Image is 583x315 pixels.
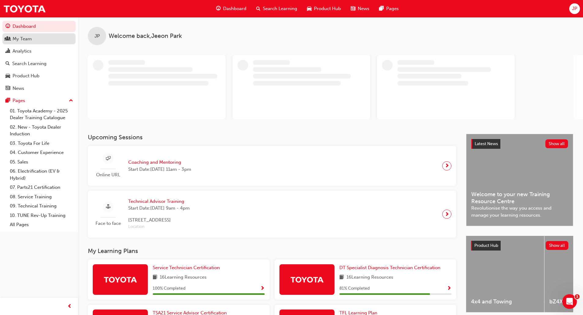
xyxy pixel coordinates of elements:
span: [STREET_ADDRESS] [128,217,190,224]
span: Online URL [93,171,123,178]
button: Show Progress [260,285,265,292]
a: 04. Customer Experience [7,148,76,157]
img: Trak [103,274,137,285]
a: Latest NewsShow all [471,139,568,149]
button: Pages [2,95,76,106]
span: next-icon [445,210,449,218]
span: book-icon [339,274,344,281]
span: Welcome to your new Training Resource Centre [471,191,568,205]
span: DT Specialist Diagnosis Technician Certification [339,265,440,270]
span: news-icon [6,86,10,91]
a: 09. Technical Training [7,201,76,211]
a: 02. New - Toyota Dealer Induction [7,123,76,139]
span: guage-icon [6,24,10,29]
div: Search Learning [12,60,47,67]
span: JP [572,5,577,12]
span: 16 Learning Resources [160,274,207,281]
div: Pages [13,97,25,104]
span: Start Date: [DATE] 9am - 4pm [128,205,190,212]
span: book-icon [153,274,157,281]
a: pages-iconPages [374,2,404,15]
span: Show Progress [447,286,451,291]
span: guage-icon [216,5,221,13]
span: news-icon [351,5,355,13]
span: search-icon [6,61,10,67]
a: 10. TUNE Rev-Up Training [7,211,76,220]
span: Dashboard [223,5,246,12]
a: 03. Toyota For Life [7,139,76,148]
a: Dashboard [2,21,76,32]
span: 16 Learning Resources [346,274,393,281]
span: 4x4 and Towing [471,298,539,305]
a: 08. Service Training [7,192,76,202]
a: Product HubShow all [471,241,568,251]
a: Face to faceTechnical Advisor TrainingStart Date:[DATE] 9am - 4pm[STREET_ADDRESS]Location [93,196,451,233]
img: Trak [3,2,46,16]
span: Pages [386,5,399,12]
a: 05. Sales [7,157,76,167]
span: Product Hub [314,5,341,12]
span: 81 % Completed [339,285,370,292]
a: 07. Parts21 Certification [7,183,76,192]
a: 01. Toyota Academy - 2025 Dealer Training Catalogue [7,106,76,123]
div: Product Hub [13,72,39,79]
div: My Team [13,35,32,42]
span: Product Hub [474,243,498,248]
span: Technical Advisor Training [128,198,190,205]
span: Location [128,223,190,230]
button: Show all [546,241,569,250]
span: sessionType_ONLINE_URL-icon [106,155,110,163]
img: Trak [290,274,324,285]
a: 06. Electrification (EV & Hybrid) [7,167,76,183]
a: Search Learning [2,58,76,69]
a: 4x4 and Towing [466,236,544,312]
button: JP [569,3,580,14]
iframe: Intercom live chat [562,294,577,309]
span: 1 [575,294,580,299]
div: Analytics [13,48,32,55]
a: News [2,83,76,94]
h3: Upcoming Sessions [88,134,456,141]
button: DashboardMy TeamAnalyticsSearch LearningProduct HubNews [2,20,76,95]
span: 100 % Completed [153,285,185,292]
a: Service Technician Certification [153,264,222,271]
span: people-icon [6,36,10,42]
a: Online URLCoaching and MentoringStart Date:[DATE] 11am - 3pm [93,151,451,181]
span: Show Progress [260,286,265,291]
a: news-iconNews [346,2,374,15]
button: Show all [545,139,568,148]
span: Coaching and Mentoring [128,159,191,166]
span: chart-icon [6,49,10,54]
span: Revolutionise the way you access and manage your learning resources. [471,205,568,218]
a: car-iconProduct Hub [302,2,346,15]
a: DT Specialist Diagnosis Technician Certification [339,264,443,271]
a: guage-iconDashboard [211,2,251,15]
a: Analytics [2,46,76,57]
span: sessionType_FACE_TO_FACE-icon [106,203,110,211]
span: car-icon [6,73,10,79]
span: Service Technician Certification [153,265,220,270]
span: Welcome back , Jeeon Park [109,33,182,40]
h3: My Learning Plans [88,247,456,255]
span: prev-icon [67,303,72,310]
span: up-icon [69,97,73,105]
span: search-icon [256,5,260,13]
span: JP [95,33,100,40]
a: Latest NewsShow allWelcome to your new Training Resource CentreRevolutionise the way you access a... [466,134,573,226]
span: Search Learning [263,5,297,12]
a: search-iconSearch Learning [251,2,302,15]
span: Face to face [93,220,123,227]
a: All Pages [7,220,76,229]
a: Product Hub [2,70,76,82]
a: My Team [2,33,76,45]
div: News [13,85,24,92]
span: car-icon [307,5,312,13]
button: Show Progress [447,285,451,292]
span: Latest News [475,141,498,146]
span: pages-icon [379,5,384,13]
span: pages-icon [6,98,10,104]
span: News [358,5,369,12]
span: Start Date: [DATE] 11am - 3pm [128,166,191,173]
